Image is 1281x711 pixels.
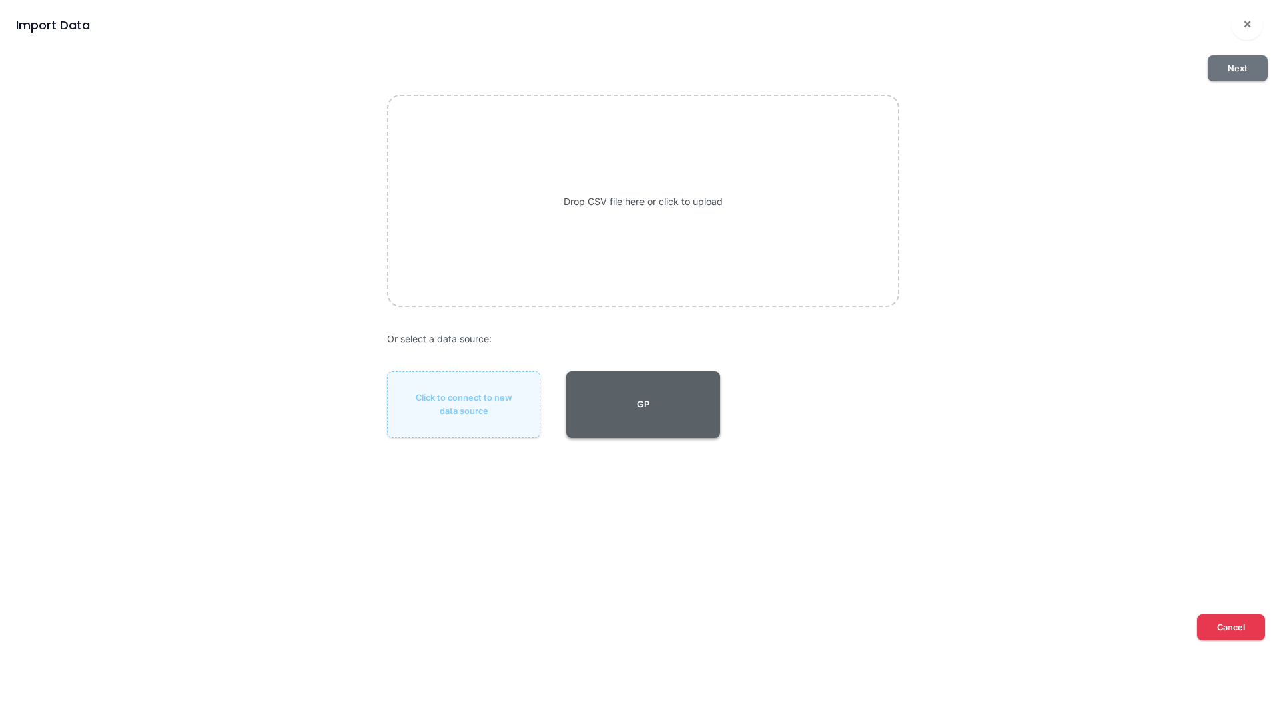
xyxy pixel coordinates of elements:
[1243,15,1252,31] span: ×
[566,371,720,438] button: GP
[1197,614,1265,640] button: Cancel
[387,371,540,438] button: Click to connect to new data source
[387,332,899,346] div: Or select a data source:
[1208,55,1268,81] button: Next
[387,95,899,307] div: Drop CSV file here or click to upload
[1231,8,1263,40] button: Close
[16,16,90,34] div: Import Data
